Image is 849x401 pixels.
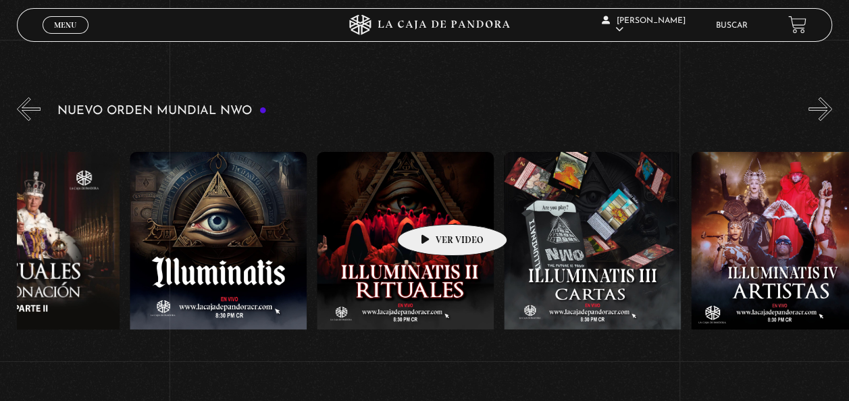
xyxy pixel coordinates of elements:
[808,97,832,121] button: Next
[17,97,41,121] button: Previous
[601,17,685,34] span: [PERSON_NAME]
[54,21,76,29] span: Menu
[716,22,748,30] a: Buscar
[50,32,82,42] span: Cerrar
[57,105,267,117] h3: Nuevo Orden Mundial NWO
[788,16,806,34] a: View your shopping cart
